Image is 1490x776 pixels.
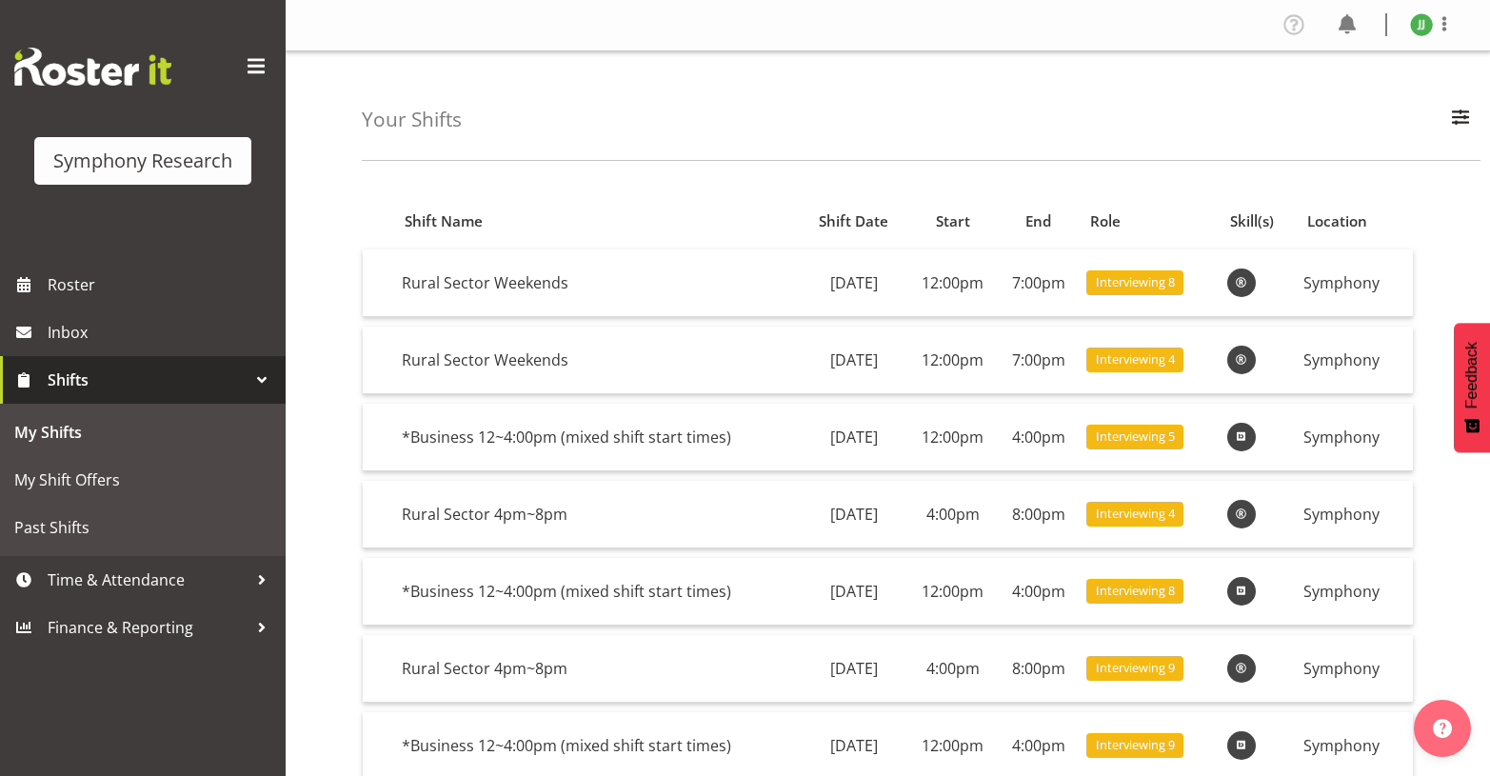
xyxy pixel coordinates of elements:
div: Symphony Research [53,147,232,175]
td: Symphony [1296,558,1413,626]
td: *Business 12~4:00pm (mixed shift start times) [394,404,800,471]
td: [DATE] [800,404,907,471]
span: Shift Name [405,210,483,232]
button: Feedback - Show survey [1454,323,1490,452]
a: Past Shifts [5,504,281,551]
img: help-xxl-2.png [1433,719,1452,738]
span: Interviewing 9 [1096,659,1175,677]
td: 12:00pm [907,327,998,394]
span: Inbox [48,318,276,347]
td: Rural Sector Weekends [394,249,800,317]
h4: Your Shifts [362,109,462,130]
td: 7:00pm [998,249,1079,317]
a: My Shift Offers [5,456,281,504]
span: Feedback [1463,342,1480,408]
span: Location [1307,210,1367,232]
td: [DATE] [800,558,907,626]
img: Rosterit website logo [14,48,171,86]
span: Shifts [48,366,248,394]
span: Finance & Reporting [48,613,248,642]
span: Interviewing 8 [1096,582,1175,600]
span: Shift Date [819,210,888,232]
td: 12:00pm [907,404,998,471]
td: Rural Sector 4pm~8pm [394,635,800,703]
td: Symphony [1296,404,1413,471]
span: My Shift Offers [14,466,271,494]
td: 4:00pm [907,481,998,548]
span: Interviewing 8 [1096,273,1175,291]
td: Rural Sector 4pm~8pm [394,481,800,548]
span: End [1025,210,1051,232]
td: Symphony [1296,481,1413,548]
td: [DATE] [800,249,907,317]
button: Filter Employees [1440,99,1480,141]
td: Symphony [1296,635,1413,703]
td: [DATE] [800,635,907,703]
span: Role [1090,210,1121,232]
span: Interviewing 5 [1096,428,1175,446]
td: Rural Sector Weekends [394,327,800,394]
td: 4:00pm [998,404,1079,471]
td: Symphony [1296,327,1413,394]
span: Interviewing 4 [1096,350,1175,368]
td: [DATE] [800,327,907,394]
td: 8:00pm [998,481,1079,548]
span: Time & Attendance [48,566,248,594]
td: 7:00pm [998,327,1079,394]
a: My Shifts [5,408,281,456]
img: joshua-joel11891.jpg [1410,13,1433,36]
span: Interviewing 9 [1096,736,1175,754]
span: My Shifts [14,418,271,447]
td: Symphony [1296,249,1413,317]
span: Start [936,210,970,232]
span: Skill(s) [1230,210,1274,232]
span: Past Shifts [14,513,271,542]
td: [DATE] [800,481,907,548]
td: 12:00pm [907,558,998,626]
td: 8:00pm [998,635,1079,703]
td: 12:00pm [907,249,998,317]
td: 4:00pm [907,635,998,703]
td: 4:00pm [998,558,1079,626]
span: Roster [48,270,276,299]
td: *Business 12~4:00pm (mixed shift start times) [394,558,800,626]
span: Interviewing 4 [1096,505,1175,523]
